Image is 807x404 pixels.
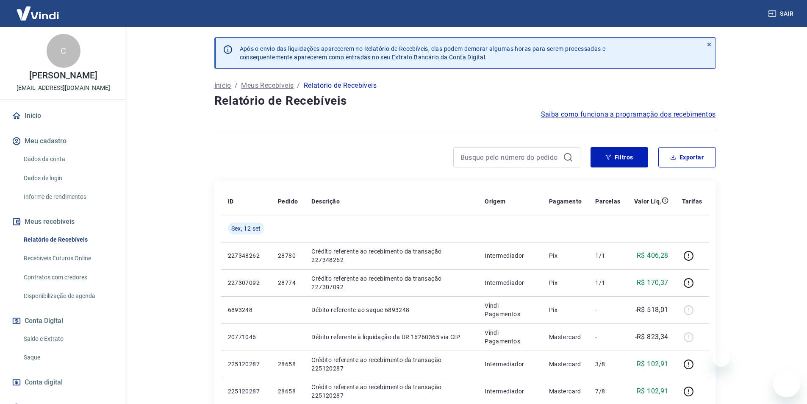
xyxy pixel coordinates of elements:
p: Valor Líq. [634,197,662,206]
p: -R$ 518,01 [635,305,668,315]
p: / [235,81,238,91]
iframe: Botão para abrir a janela de mensagens [773,370,800,397]
a: Dados da conta [20,150,116,168]
p: Pedido [278,197,298,206]
a: Conta digital [10,373,116,392]
button: Meu cadastro [10,132,116,150]
a: Saque [20,349,116,366]
a: Informe de rendimentos [20,188,116,206]
p: Crédito referente ao recebimento da transação 225120287 [311,383,471,400]
p: Mastercard [549,360,582,368]
p: Descrição [311,197,340,206]
p: Após o envio das liquidações aparecerem no Relatório de Recebíveis, elas podem demorar algumas ho... [240,45,606,61]
p: Tarifas [682,197,702,206]
button: Sair [766,6,797,22]
p: 28774 [278,279,298,287]
p: 227307092 [228,279,264,287]
p: Vindi Pagamentos [485,301,535,318]
p: 225120287 [228,387,264,396]
p: Crédito referente ao recebimento da transação 227348262 [311,247,471,264]
iframe: Fechar mensagem [713,350,729,367]
p: 225120287 [228,360,264,368]
p: 1/1 [595,279,620,287]
a: Disponibilização de agenda [20,287,116,305]
img: Vindi [10,0,65,26]
p: [PERSON_NAME] [29,71,97,80]
p: Débito referente ao saque 6893248 [311,306,471,314]
a: Início [10,106,116,125]
button: Filtros [591,147,648,167]
p: R$ 170,37 [637,278,668,288]
a: Saiba como funciona a programação dos recebimentos [541,109,716,120]
p: 6893248 [228,306,264,314]
p: Intermediador [485,251,535,260]
p: R$ 102,91 [637,359,668,369]
p: Débito referente à liquidação da UR 16260365 via CIP [311,333,471,341]
p: / [297,81,300,91]
p: Pix [549,306,582,314]
p: Crédito referente ao recebimento da transação 227307092 [311,274,471,291]
button: Conta Digital [10,312,116,330]
a: Meus Recebíveis [241,81,294,91]
input: Busque pelo número do pedido [460,151,560,164]
p: Intermediador [485,360,535,368]
p: 227348262 [228,251,264,260]
a: Dados de login [20,170,116,187]
p: Mastercard [549,387,582,396]
p: Intermediador [485,279,535,287]
p: 28780 [278,251,298,260]
p: Pagamento [549,197,582,206]
span: Sex, 12 set [231,224,261,233]
p: - [595,306,620,314]
p: Origem [485,197,505,206]
p: ID [228,197,234,206]
p: 7/8 [595,387,620,396]
p: [EMAIL_ADDRESS][DOMAIN_NAME] [17,84,110,92]
p: Crédito referente ao recebimento da transação 225120287 [311,356,471,373]
p: Parcelas [595,197,620,206]
a: Recebíveis Futuros Online [20,250,116,267]
button: Meus recebíveis [10,212,116,231]
a: Relatório de Recebíveis [20,231,116,248]
p: R$ 102,91 [637,386,668,396]
p: - [595,333,620,341]
p: R$ 406,28 [637,251,668,261]
p: Pix [549,251,582,260]
p: Pix [549,279,582,287]
span: Conta digital [25,376,63,388]
p: Relatório de Recebíveis [304,81,377,91]
p: 28658 [278,387,298,396]
p: Vindi Pagamentos [485,329,535,345]
a: Contratos com credores [20,269,116,286]
p: 3/8 [595,360,620,368]
p: 20771046 [228,333,264,341]
a: Saldo e Extrato [20,330,116,348]
p: 1/1 [595,251,620,260]
p: -R$ 823,34 [635,332,668,342]
button: Exportar [658,147,716,167]
p: Mastercard [549,333,582,341]
p: 28658 [278,360,298,368]
div: C [47,34,80,68]
a: Início [214,81,231,91]
h4: Relatório de Recebíveis [214,92,716,109]
p: Intermediador [485,387,535,396]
